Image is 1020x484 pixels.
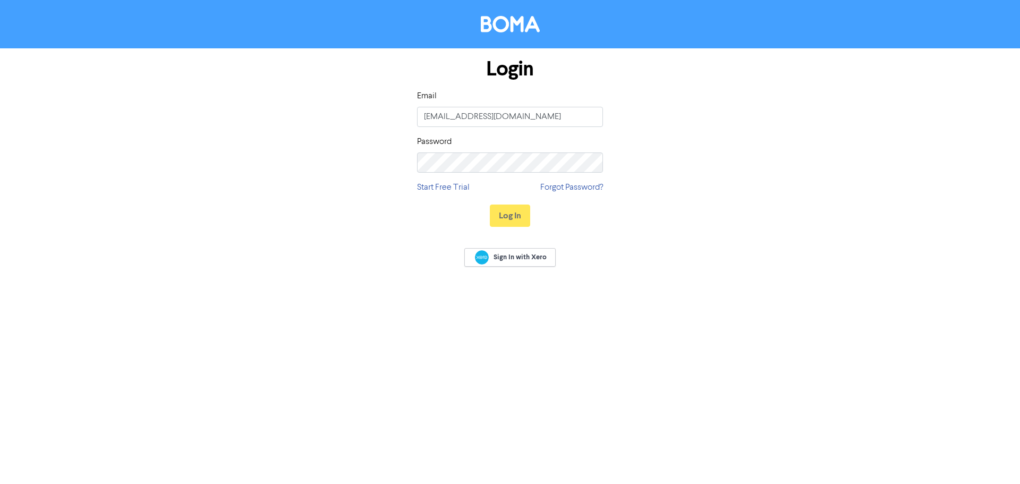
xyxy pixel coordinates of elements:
[490,205,530,227] button: Log In
[417,57,603,81] h1: Login
[540,181,603,194] a: Forgot Password?
[481,16,540,32] img: BOMA Logo
[417,181,470,194] a: Start Free Trial
[417,135,452,148] label: Password
[464,248,556,267] a: Sign In with Xero
[475,250,489,265] img: Xero logo
[494,252,547,262] span: Sign In with Xero
[417,90,437,103] label: Email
